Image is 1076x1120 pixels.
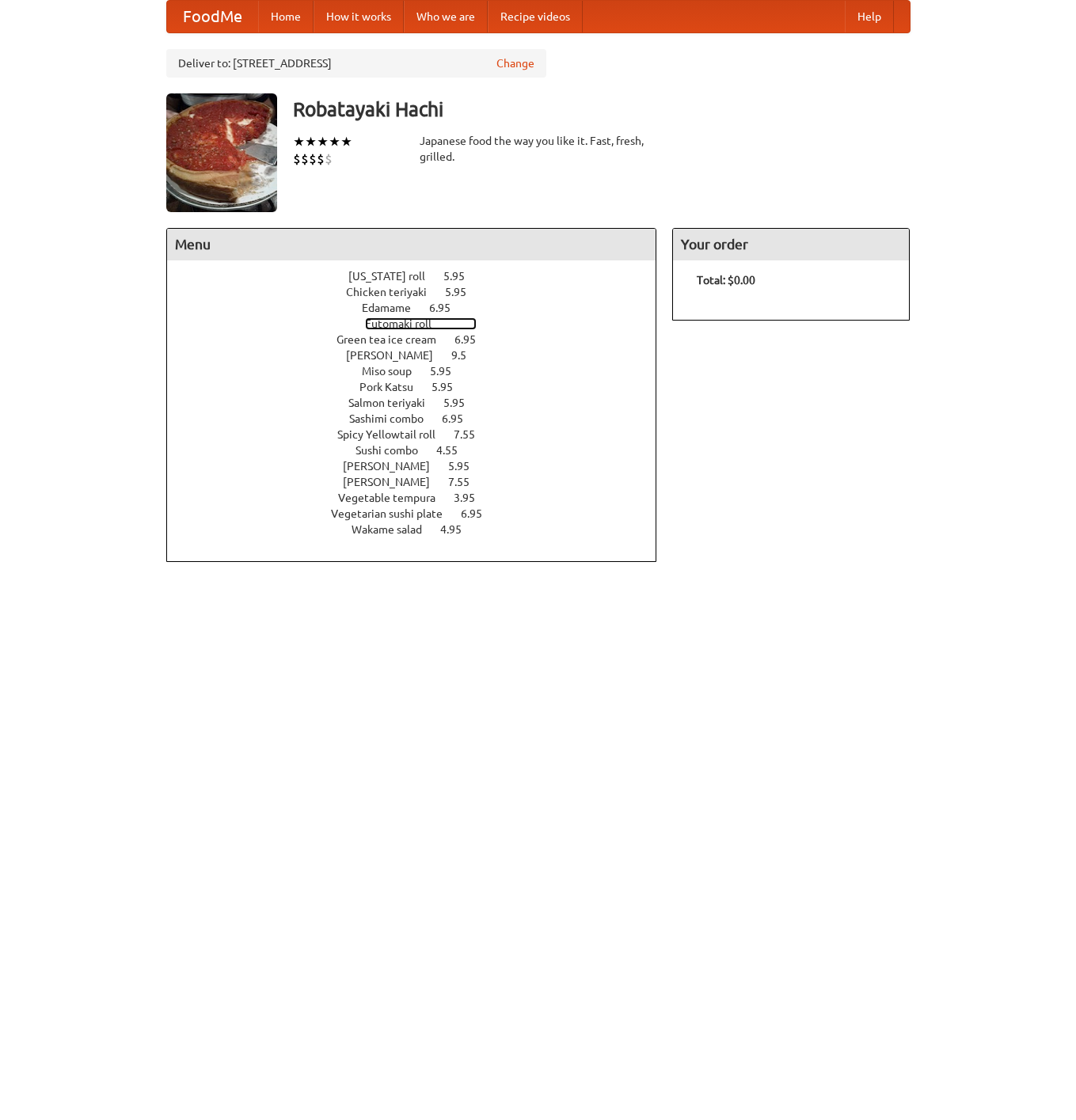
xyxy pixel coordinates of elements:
a: Futomaki roll [365,317,477,330]
li: ★ [340,133,352,150]
span: 5.95 [445,286,482,298]
a: [PERSON_NAME] 7.55 [343,476,499,488]
span: 5.95 [430,365,467,378]
a: Recipe videos [488,1,583,32]
li: ★ [329,133,340,150]
a: FoodMe [167,1,258,32]
img: angular.jpg [166,93,277,212]
a: Pork Katsu 5.95 [359,381,482,393]
span: 5.95 [432,381,469,393]
a: [US_STATE] roll 5.95 [348,270,494,283]
li: $ [325,150,333,168]
a: How it works [314,1,404,32]
span: [US_STATE] roll [348,270,441,283]
a: [PERSON_NAME] 9.5 [346,349,496,362]
a: Chicken teriyaki 5.95 [346,286,496,298]
a: Sushi combo 4.55 [355,444,487,457]
a: Edamame 6.95 [362,302,480,314]
span: Sashimi combo [349,412,439,425]
span: [PERSON_NAME] [343,476,446,488]
span: 9.5 [451,349,482,362]
span: Sushi combo [355,444,434,457]
div: Deliver to: [STREET_ADDRESS] [166,49,546,78]
a: [PERSON_NAME] 5.95 [343,460,499,473]
span: 7.55 [448,476,485,488]
a: Spicy Yellowtail roll 7.55 [337,428,504,441]
span: Vegetable tempura [338,492,451,504]
li: ★ [305,133,317,150]
li: $ [301,150,309,168]
span: Pork Katsu [359,381,429,393]
a: Home [258,1,314,32]
a: Change [496,55,534,71]
span: 5.95 [443,270,481,283]
li: $ [293,150,301,168]
span: Salmon teriyaki [348,397,441,409]
h4: Your order [673,229,909,260]
span: Futomaki roll [365,317,447,330]
span: Vegetarian sushi plate [331,507,458,520]
span: Miso soup [362,365,428,378]
a: Salmon teriyaki 5.95 [348,397,494,409]
h4: Menu [167,229,656,260]
span: 3.95 [454,492,491,504]
div: Japanese food the way you like it. Fast, fresh, grilled. [420,133,657,165]
span: Wakame salad [352,523,438,536]
span: 7.55 [454,428,491,441]
span: [PERSON_NAME] [343,460,446,473]
a: Miso soup 5.95 [362,365,481,378]
span: [PERSON_NAME] [346,349,449,362]
span: Green tea ice cream [336,333,452,346]
li: ★ [293,133,305,150]
span: 4.55 [436,444,473,457]
a: Wakame salad 4.95 [352,523,491,536]
a: Vegetarian sushi plate 6.95 [331,507,511,520]
span: 4.95 [440,523,477,536]
li: $ [309,150,317,168]
a: Help [845,1,894,32]
span: 5.95 [443,397,481,409]
b: Total: $0.00 [697,274,755,287]
span: Edamame [362,302,427,314]
a: Sashimi combo 6.95 [349,412,492,425]
a: Who we are [404,1,488,32]
h3: Robatayaki Hachi [293,93,911,125]
span: Chicken teriyaki [346,286,443,298]
span: 6.95 [429,302,466,314]
span: 6.95 [442,412,479,425]
span: 6.95 [461,507,498,520]
span: 5.95 [448,460,485,473]
span: 6.95 [454,333,492,346]
li: $ [317,150,325,168]
a: Vegetable tempura 3.95 [338,492,504,504]
li: ★ [317,133,329,150]
span: Spicy Yellowtail roll [337,428,451,441]
a: Green tea ice cream 6.95 [336,333,505,346]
